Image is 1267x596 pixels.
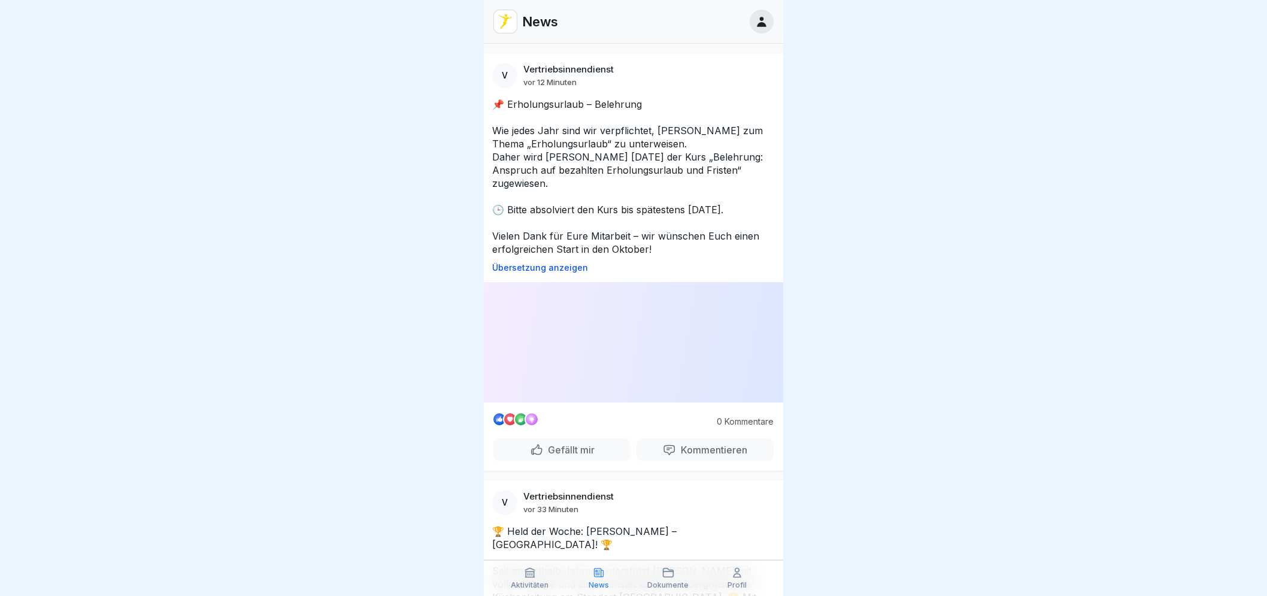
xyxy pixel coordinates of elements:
p: Aktivitäten [511,581,548,589]
p: Kommentieren [676,444,747,456]
p: Gefällt mir [543,444,595,456]
div: V [492,63,517,88]
p: Übersetzung anzeigen [492,263,775,273]
p: Profil [728,581,747,589]
p: 0 Kommentare [708,417,774,426]
p: vor 33 Minuten [523,504,578,514]
div: V [492,490,517,515]
p: Vertriebsinnendienst [523,64,614,75]
p: vor 12 Minuten [523,77,577,87]
p: News [589,581,609,589]
p: Vertriebsinnendienst [523,491,614,502]
img: vd4jgc378hxa8p7qw0fvrl7x.png [494,10,517,33]
p: Dokumente [647,581,689,589]
p: News [522,14,558,29]
p: 📌 Erholungsurlaub – Belehrung Wie jedes Jahr sind wir verpflichtet, [PERSON_NAME] zum Thema „Erho... [492,98,775,256]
